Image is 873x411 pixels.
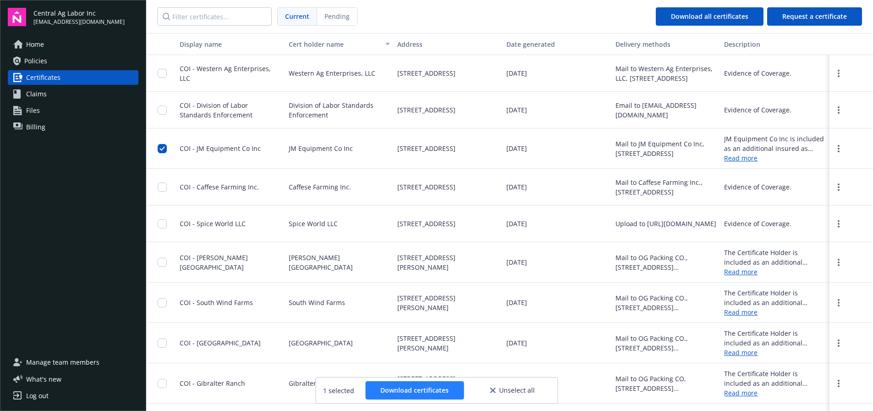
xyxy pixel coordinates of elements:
span: Download certificates [380,386,449,394]
span: COI - [GEOGRAPHIC_DATA] [180,339,261,347]
span: JM Equipment Co Inc [289,144,353,153]
a: more [833,257,844,268]
div: Cert holder name [289,39,380,49]
span: [EMAIL_ADDRESS][DOMAIN_NAME] [33,18,125,26]
a: Read more [724,267,826,277]
div: Mail to OG Packing CO, [STREET_ADDRESS][PERSON_NAME] [615,374,717,393]
span: Western Ag Enterprises, LLC [289,68,375,78]
div: The Certificate Holder is included as an additional insured as required by a written contract wit... [724,369,826,388]
div: Upload to [URL][DOMAIN_NAME] [615,219,716,228]
span: [STREET_ADDRESS][PERSON_NAME] [397,374,499,393]
span: Billing [26,120,45,134]
input: Toggle Row Selected [158,219,167,228]
input: Toggle Row Selected [158,339,167,348]
span: Division of Labor Standards Enforcement [289,100,390,120]
span: [DATE] [506,219,527,228]
span: [STREET_ADDRESS][PERSON_NAME] [397,253,499,272]
span: Pending [317,8,357,25]
a: more [833,105,844,116]
img: navigator-logo.svg [8,8,26,26]
span: Manage team members [26,355,99,370]
div: Mail to OG Packing CO., [STREET_ADDRESS][PERSON_NAME] [615,253,717,272]
div: Mail to Western Ag Enterprises, LLC, [STREET_ADDRESS] [615,64,717,83]
span: [DATE] [506,68,527,78]
span: [DATE] [506,144,527,153]
div: Download all certificates [671,8,748,25]
a: more [833,182,844,193]
div: Description [724,39,826,49]
button: Central Ag Labor Inc[EMAIL_ADDRESS][DOMAIN_NAME] [33,8,138,26]
span: COI - Division of Labor Standards Enforcement [180,101,253,119]
span: 1 selected [323,386,354,395]
span: COI - South Wind Farms [180,298,253,307]
input: Toggle Row Selected [158,106,167,115]
input: Toggle Row Selected [158,69,167,78]
span: Certificates [26,70,60,85]
span: COI - Gibralter Ranch [180,379,245,388]
span: [STREET_ADDRESS] [397,105,456,115]
a: more [833,68,844,79]
div: Mail to OG Packing CO., [STREET_ADDRESS][PERSON_NAME] [615,293,717,312]
span: [STREET_ADDRESS] [397,144,456,153]
a: Read more [724,348,826,357]
div: Evidence of Coverage. [724,182,791,192]
span: COI - JM Equipment Co Inc [180,144,261,153]
button: Request a certificate [767,7,862,26]
a: more [833,297,844,308]
a: Policies [8,54,138,68]
div: Delivery methods [615,39,717,49]
a: more [833,338,844,349]
span: [DATE] [506,105,527,115]
button: What's new [8,374,76,384]
div: Address [397,39,499,49]
input: Toggle Row Selected [158,258,167,267]
span: Unselect all [499,387,535,394]
span: [DATE] [506,182,527,192]
span: Policies [24,54,47,68]
button: Date generated [503,33,612,55]
a: Files [8,103,138,118]
div: Evidence of Coverage. [724,219,791,228]
button: Description [720,33,829,55]
span: COI - [PERSON_NAME][GEOGRAPHIC_DATA] [180,253,248,272]
button: Cert holder name [285,33,394,55]
input: Toggle Row Selected [158,379,167,388]
input: Toggle Row Selected [158,183,167,192]
span: Spice World LLC [289,219,338,228]
a: more [833,218,844,229]
div: Mail to Caffese Farming Inc., [STREET_ADDRESS] [615,178,717,197]
div: The Certificate Holder is included as an additional insured as required by a written contract wit... [724,248,826,267]
span: Files [26,103,40,118]
span: Gibralter Ranch [289,378,337,388]
div: Mail to OG Packing CO., [STREET_ADDRESS][PERSON_NAME] [615,333,717,353]
div: Date generated [506,39,608,49]
a: Manage team members [8,355,138,370]
a: more [833,143,844,154]
span: Current [285,11,309,21]
a: Billing [8,120,138,134]
div: Evidence of Coverage. [724,105,791,115]
span: Pending [324,11,350,21]
div: The Certificate Holder is included as an additional insured as required by a written contract wit... [724,328,826,348]
input: Filter certificates... [157,7,272,26]
span: [STREET_ADDRESS] [397,68,456,78]
a: more [833,378,844,389]
div: JM Equipment Co Inc is included as an additional insured as required by a written contract with r... [724,134,826,153]
span: Home [26,37,44,52]
span: What ' s new [26,374,61,384]
span: Caffese Farming Inc. [289,182,351,192]
div: The Certificate Holder is included as an additional insured as required by a written contract wit... [724,288,826,307]
button: Address [394,33,503,55]
a: Certificates [8,70,138,85]
span: COI - Western Ag Enterprises, LLC [180,64,271,83]
span: [DATE] [506,298,527,307]
a: Claims [8,87,138,101]
div: Log out [26,389,49,403]
span: [DATE] [506,257,527,267]
span: [STREET_ADDRESS][PERSON_NAME] [397,293,499,312]
span: Request a certificate [782,12,847,21]
button: Download certificates [365,381,464,400]
span: [STREET_ADDRESS][PERSON_NAME] [397,333,499,353]
button: Unselect all [475,381,550,400]
button: Download all certificates [656,7,763,26]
